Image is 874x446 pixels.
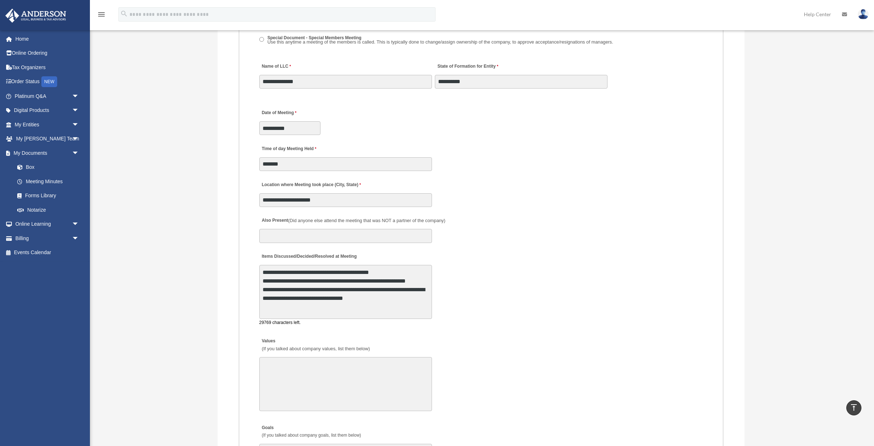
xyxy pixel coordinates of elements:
[10,203,90,217] a: Notarize
[5,32,90,46] a: Home
[72,146,86,161] span: arrow_drop_down
[10,174,86,189] a: Meeting Minutes
[259,108,328,118] label: Date of Meeting
[97,13,106,19] a: menu
[435,62,500,71] label: State of Formation for Entity
[72,217,86,232] span: arrow_drop_down
[72,132,86,147] span: arrow_drop_down
[259,336,372,353] label: Values
[5,46,90,60] a: Online Ordering
[259,144,328,154] label: Time of day Meeting Held
[10,160,90,175] a: Box
[3,9,68,23] img: Anderson Advisors Platinum Portal
[120,10,128,18] i: search
[259,180,363,190] label: Location where Meeting took place (City, State)
[72,117,86,132] span: arrow_drop_down
[72,231,86,246] span: arrow_drop_down
[259,319,432,326] div: 29769 characters left.
[5,217,90,231] a: Online Learningarrow_drop_down
[5,146,90,160] a: My Documentsarrow_drop_down
[265,35,616,46] label: Special Document - Special Members Meeting
[262,433,361,438] span: (If you talked about company goals, list them below)
[5,75,90,89] a: Order StatusNEW
[41,76,57,87] div: NEW
[72,89,86,104] span: arrow_drop_down
[5,89,90,103] a: Platinum Q&Aarrow_drop_down
[5,60,90,75] a: Tax Organizers
[259,62,293,71] label: Name of LLC
[97,10,106,19] i: menu
[259,216,447,226] label: Also Present
[288,218,445,223] span: (Did anyone else attend the meeting that was NOT a partner of the company)
[850,403,858,412] i: vertical_align_top
[262,346,370,351] span: (If you talked about company values, list them below)
[858,9,869,19] img: User Pic
[259,423,363,441] label: Goals
[5,103,90,118] a: Digital Productsarrow_drop_down
[268,39,613,45] span: Use this anytime a meeting of the members is called. This is typically done to change/assign owne...
[10,189,90,203] a: Forms Library
[5,245,90,260] a: Events Calendar
[5,231,90,245] a: Billingarrow_drop_down
[5,117,90,132] a: My Entitiesarrow_drop_down
[259,252,359,262] label: Items Discussed/Decided/Resolved at Meeting
[72,103,86,118] span: arrow_drop_down
[5,132,90,146] a: My [PERSON_NAME] Teamarrow_drop_down
[846,400,861,415] a: vertical_align_top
